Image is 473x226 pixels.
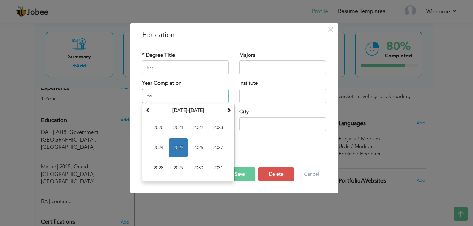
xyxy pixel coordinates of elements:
[146,107,150,112] span: Previous Decade
[142,51,175,59] label: * Degree Title
[258,167,294,181] button: Delete
[149,118,168,137] span: 2020
[239,108,249,115] label: City
[328,23,334,36] span: ×
[209,138,227,157] span: 2027
[189,138,208,157] span: 2026
[224,167,255,181] button: Save
[149,159,168,177] span: 2028
[142,80,181,87] label: Year Completion
[239,80,258,87] label: Institute
[142,30,326,40] h3: Education
[239,51,255,59] label: Majors
[209,118,227,137] span: 2023
[325,24,336,35] button: Close
[169,138,188,157] span: 2025
[297,167,326,181] button: Cancel
[189,159,208,177] span: 2030
[226,107,231,112] span: Next Decade
[209,159,227,177] span: 2031
[41,113,129,205] div: Add your educational degree.
[169,159,188,177] span: 2029
[169,118,188,137] span: 2021
[189,118,208,137] span: 2022
[152,105,225,116] th: Select Decade
[149,138,168,157] span: 2024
